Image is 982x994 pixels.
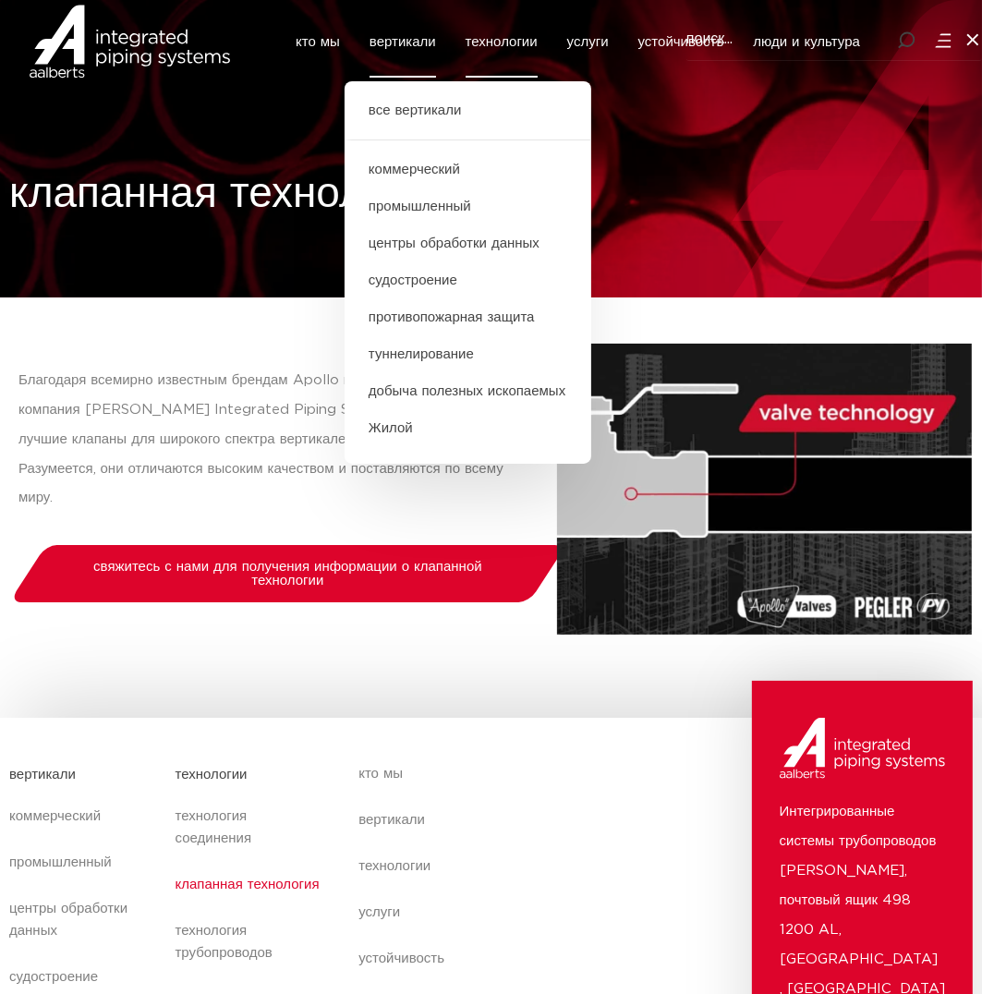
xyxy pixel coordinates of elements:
a: вертикали [370,6,436,78]
a: туннелирование [345,336,591,373]
a: технология соединения [176,794,322,862]
font: технологии [176,768,248,782]
font: коммерческий [9,809,101,823]
font: вертикали [358,813,425,827]
a: судостроение [345,262,591,299]
font: центры обработки данных [9,902,127,938]
nav: Меню [296,6,860,78]
a: все вертикали [345,100,591,140]
a: устойчивость [638,6,724,78]
font: технология соединения [176,809,252,845]
a: коммерческий [345,152,591,188]
a: Жилой [345,410,591,447]
font: люди и культура [753,35,860,49]
font: добыча полезных ископаемых [369,384,565,398]
a: свяжитесь с нами для получения информации о клапанной технологии [9,545,566,602]
a: центры обработки данных [9,886,157,954]
a: люди и культура [753,6,860,78]
font: технологии [358,859,430,873]
a: кто мы [358,751,646,797]
font: почтовый ящик 498 [780,893,912,907]
a: коммерческий [9,794,157,840]
font: туннелирование [369,347,474,361]
a: добыча полезных ископаемых [345,373,591,410]
font: промышленный [9,855,112,869]
a: услуги [358,890,646,936]
font: вертикали [370,35,436,49]
font: Жилой [369,421,413,435]
font: свяжитесь с нами для получения информации о клапанной технологии [93,560,482,588]
a: технологии [358,843,646,890]
a: технология трубопроводов [176,908,322,976]
a: промышленный [9,840,157,886]
a: промышленный [345,188,591,225]
a: устойчивость [358,936,646,982]
font: 1200 AL, [GEOGRAPHIC_DATA] [780,923,938,966]
a: услуги [567,6,609,78]
font: устойчивость [358,952,444,965]
font: коммерческий [369,163,460,176]
a: вертикали [358,797,646,843]
font: вертикали [9,768,76,782]
font: Интегрированные системы трубопроводов [PERSON_NAME], [780,805,937,878]
font: судостроение [369,273,457,287]
a: центры обработки данных [345,225,591,262]
font: судостроение [9,970,98,984]
font: противопожарная защита [369,310,535,324]
font: устойчивость [638,35,724,49]
font: Благодаря всемирно известным брендам Apollo и [PERSON_NAME] компания [PERSON_NAME] Integrated Pip... [18,373,503,505]
font: промышленный [369,200,471,213]
font: технологии [466,35,538,49]
a: технологии [466,6,538,78]
font: клапанная технология [176,878,320,891]
font: технология трубопроводов [176,924,273,960]
font: клапанная технология [9,173,450,215]
a: клапанная технология [176,862,322,908]
font: кто мы [296,35,340,49]
font: все вертикали [369,103,461,117]
font: услуги [358,905,400,919]
font: кто мы [358,767,403,781]
a: противопожарная защита [345,299,591,336]
a: кто мы [296,6,340,78]
font: услуги [567,35,609,49]
font: центры обработки данных [369,236,539,250]
ul: вертикали [345,81,591,464]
